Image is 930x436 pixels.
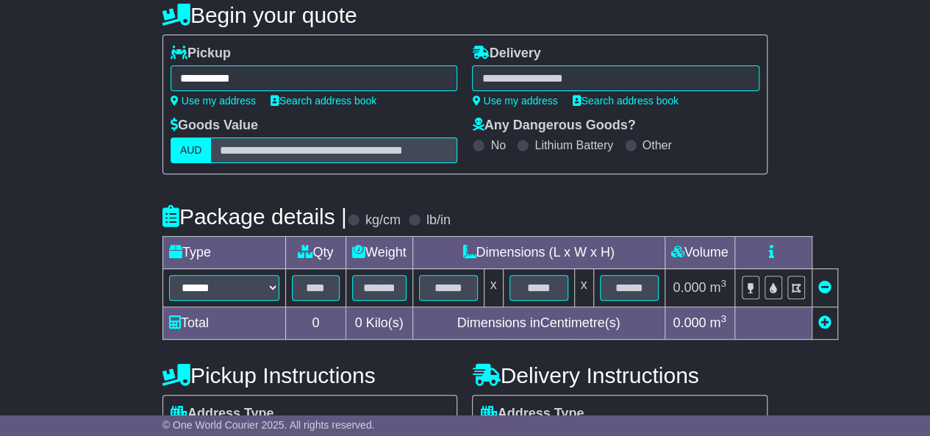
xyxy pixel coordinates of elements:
td: x [574,269,593,307]
label: Other [643,138,672,152]
td: x [484,269,503,307]
label: Delivery [472,46,540,62]
a: Use my address [472,95,557,107]
td: Weight [346,237,412,269]
label: No [490,138,505,152]
td: Dimensions in Centimetre(s) [412,307,665,340]
a: Remove this item [818,280,831,295]
span: m [709,315,726,330]
label: Address Type [480,406,584,422]
h4: Delivery Instructions [472,363,768,387]
td: Dimensions (L x W x H) [412,237,665,269]
a: Search address book [271,95,376,107]
label: Any Dangerous Goods? [472,118,635,134]
h4: Pickup Instructions [162,363,458,387]
h4: Begin your quote [162,3,768,27]
sup: 3 [720,313,726,324]
span: m [709,280,726,295]
td: 0 [285,307,346,340]
td: Volume [665,237,734,269]
label: AUD [171,137,212,163]
span: 0.000 [673,280,706,295]
span: 0 [355,315,362,330]
td: Qty [285,237,346,269]
span: © One World Courier 2025. All rights reserved. [162,419,375,431]
label: Goods Value [171,118,258,134]
label: kg/cm [365,212,401,229]
a: Add new item [818,315,831,330]
sup: 3 [720,278,726,289]
td: Type [162,237,285,269]
label: Address Type [171,406,274,422]
a: Use my address [171,95,256,107]
label: Pickup [171,46,231,62]
h4: Package details | [162,204,347,229]
label: Lithium Battery [534,138,613,152]
a: Search address book [573,95,679,107]
label: lb/in [426,212,451,229]
td: Total [162,307,285,340]
td: Kilo(s) [346,307,412,340]
span: 0.000 [673,315,706,330]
